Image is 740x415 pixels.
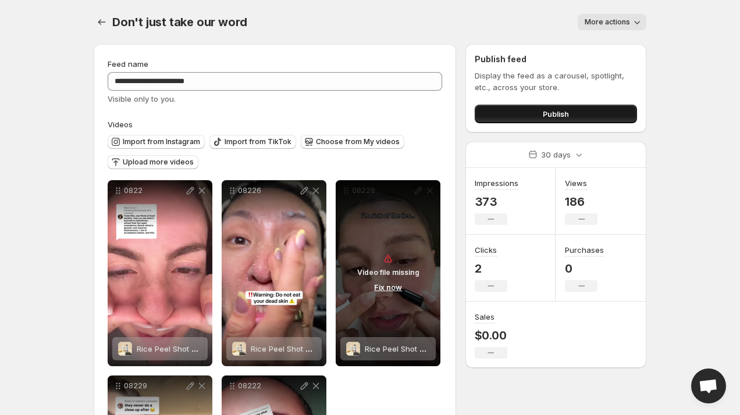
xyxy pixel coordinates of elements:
span: Choose from My videos [316,137,400,146]
h2: Publish feed [475,53,637,65]
span: Don't just take our word [112,15,247,29]
span: Import from TikTok [225,137,291,146]
h3: Sales [475,311,494,323]
p: 0822 [124,186,184,195]
img: Rice Peel Shot Glow Ampoule [118,342,132,355]
div: 08226Rice Peel Shot Glow AmpouleRice Peel Shot Glow Ampoule [222,180,326,366]
span: Videos [108,120,133,129]
div: Open chat [691,369,726,403]
button: Import from TikTok [209,135,296,149]
p: $0.00 [475,328,507,342]
button: Upload more videos [108,155,198,169]
p: 30 days [541,149,571,160]
p: 186 [565,195,597,209]
button: More actions [578,14,646,30]
p: 0 [565,262,604,276]
span: Visible only to you. [108,94,176,103]
span: Rice Peel Shot Glow Ampoule [365,344,472,353]
h3: Impressions [475,177,518,189]
span: More actions [585,17,630,27]
p: 373 [475,195,518,209]
img: Rice Peel Shot Glow Ampoule [346,342,360,355]
p: 2 [475,262,507,276]
p: 08229 [124,381,184,391]
button: Fix now [371,281,405,294]
button: Choose from My videos [301,135,404,149]
p: Display the feed as a carousel, spotlight, etc., across your store. [475,70,637,93]
h3: Purchases [565,244,604,256]
div: 08228Video file missingFix nowRice Peel Shot Glow AmpouleRice Peel Shot Glow Ampoule [336,180,440,366]
span: Publish [543,108,569,120]
button: Publish [475,105,637,123]
span: Upload more videos [123,158,194,167]
h3: Clicks [475,244,497,256]
p: 08226 [238,186,298,195]
span: Import from Instagram [123,137,200,146]
button: Settings [94,14,110,30]
img: Rice Peel Shot Glow Ampoule [232,342,246,355]
span: Rice Peel Shot Glow Ampoule [251,344,358,353]
p: 08222 [238,381,298,391]
h3: Views [565,177,587,189]
span: Feed name [108,59,148,69]
span: Rice Peel Shot Glow Ampoule [137,344,244,353]
p: Video file missing [357,268,419,277]
button: Import from Instagram [108,135,205,149]
div: 0822Rice Peel Shot Glow AmpouleRice Peel Shot Glow Ampoule [108,180,212,366]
